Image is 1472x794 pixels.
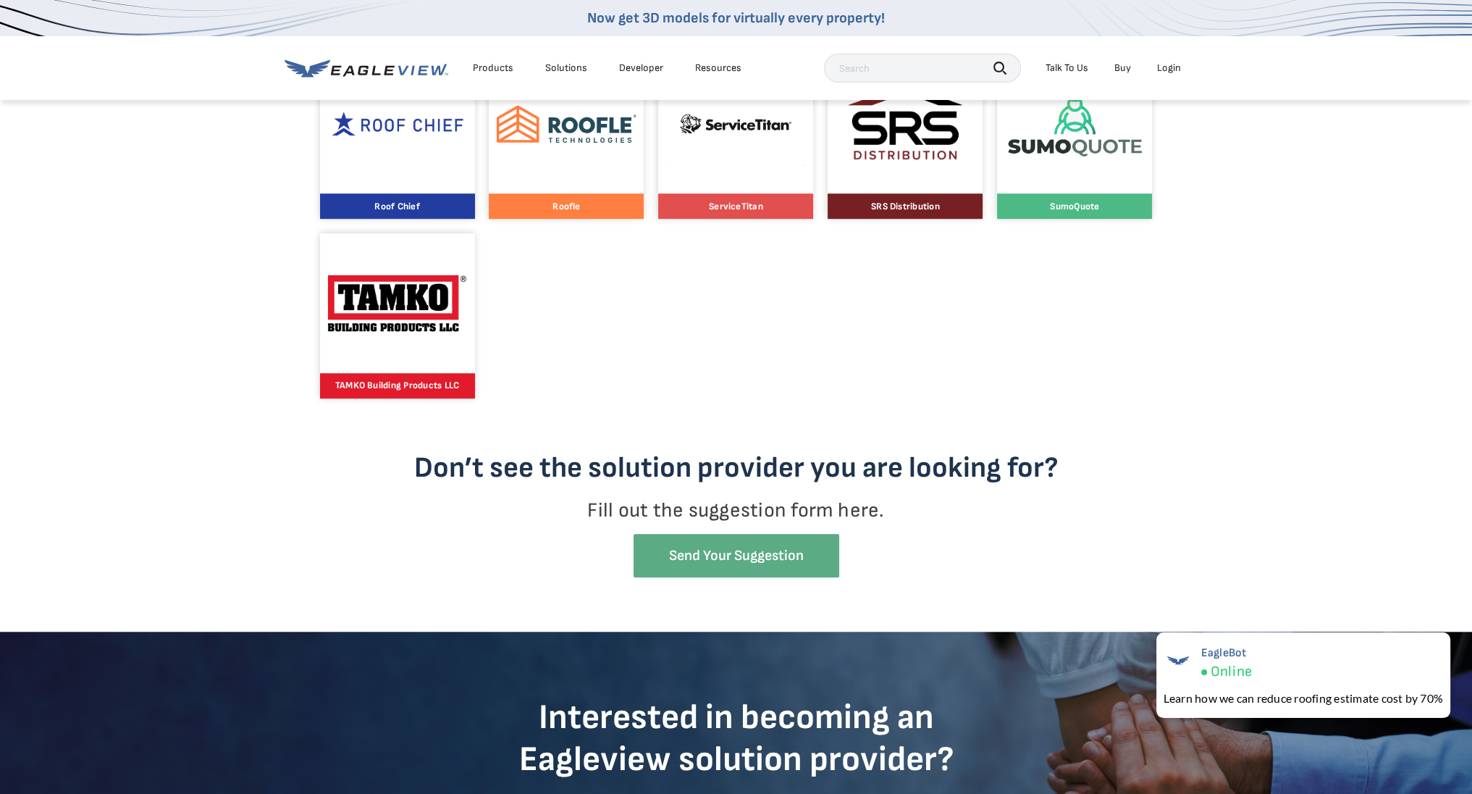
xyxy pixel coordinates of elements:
a: Roof ChiefRoof Chief [320,54,475,220]
p: TAMKO Building Products LLC [327,381,467,390]
a: Now get 3D models for virtually every property! [587,9,885,27]
div: Learn how we can reduce roofing estimate cost by 70% [1164,690,1443,707]
a: Buy [1114,62,1131,75]
h4: Don’t see the solution provider you are looking for? [313,449,1160,487]
p: SRS Distribution [836,201,975,211]
input: Search [824,54,1021,83]
img: EagleBot [1164,646,1193,675]
img: SumoQuote [1005,85,1145,163]
h3: Interested in becoming an Eagleview solution provider? [465,697,1008,780]
div: Talk To Us [1046,62,1088,75]
p: Fill out the suggestion form here. [313,498,1160,523]
img: TAMKO Building Products LLC [327,275,467,331]
img: ServiceTitan [666,81,806,166]
p: SumoQuote [1005,201,1145,211]
p: Roof Chief [327,201,467,211]
img: SRS Distribution [836,72,975,176]
div: Login [1157,62,1181,75]
p: Roofle [497,201,636,211]
img: Roof Chief [327,108,467,140]
a: SumoQuoteSumoQuote [997,54,1152,220]
a: Developer [619,62,663,75]
a: ServiceTitanServiceTitan [658,54,813,220]
div: Products [473,62,513,75]
div: Resources [695,62,741,75]
a: Send Your Suggestion [634,534,839,578]
a: RoofleRoofle [489,54,644,220]
span: EagleBot [1201,646,1252,660]
span: Online [1211,663,1252,681]
img: Roofle [497,105,636,143]
p: ServiceTitan [666,201,806,211]
div: Solutions [545,62,587,75]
